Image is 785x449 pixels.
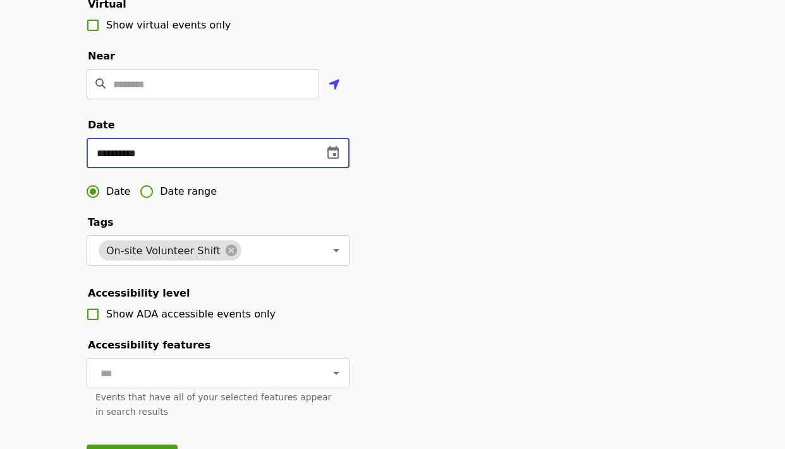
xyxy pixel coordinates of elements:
[99,240,241,261] div: On-site Volunteer Shift
[88,287,190,299] span: Accessibility level
[318,138,348,168] button: change date
[113,69,319,99] input: Location
[327,364,345,382] button: Open
[99,245,228,257] span: On-site Volunteer Shift
[106,308,276,320] span: Show ADA accessible events only
[319,70,350,101] button: Use my location
[88,119,115,131] span: Date
[329,77,340,92] i: location-arrow icon
[106,184,130,199] span: Date
[95,78,106,90] i: search icon
[88,50,115,62] span: Near
[327,242,345,259] button: Open
[88,339,210,351] span: Accessibility features
[95,392,331,417] span: Events that have all of your selected features appear in search results
[106,19,231,31] span: Show virtual events only
[88,216,114,228] span: Tags
[160,184,217,199] span: Date range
